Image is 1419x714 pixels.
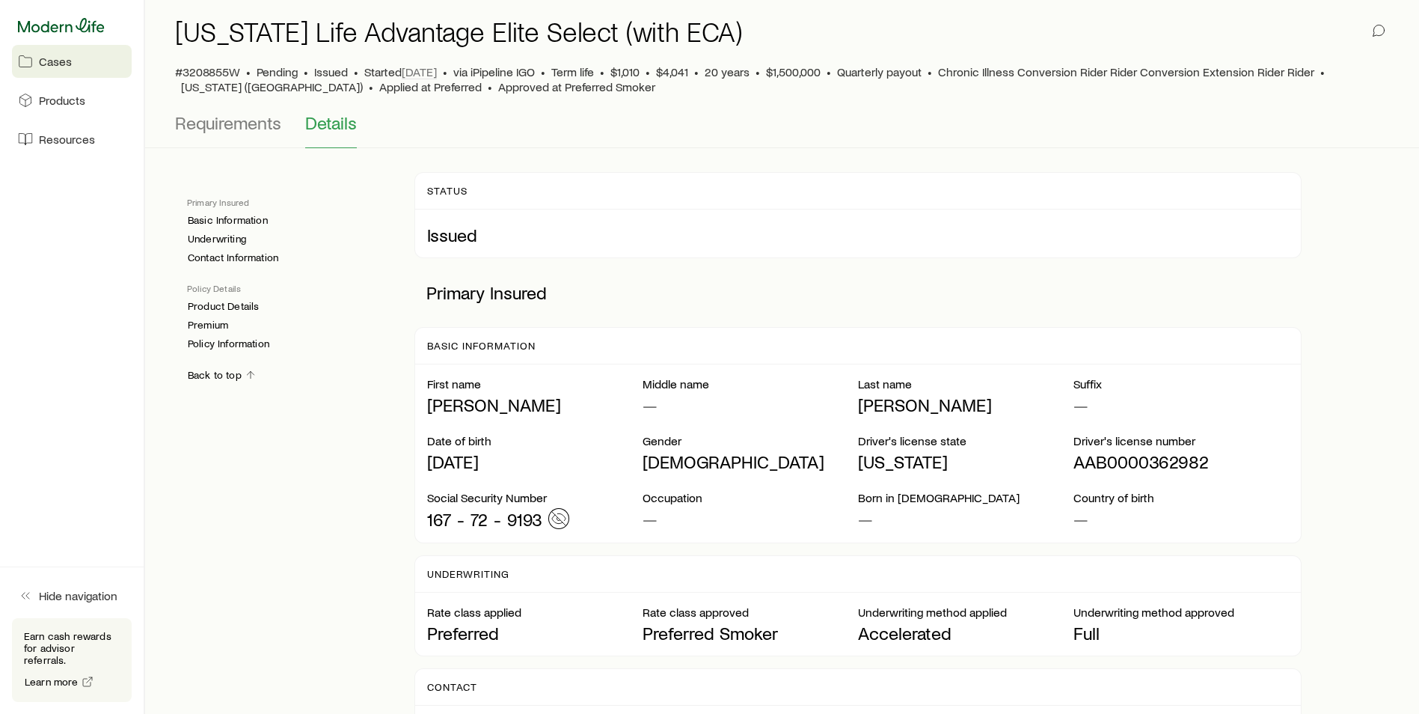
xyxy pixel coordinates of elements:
[39,54,72,69] span: Cases
[1073,433,1289,448] p: Driver's license number
[938,64,1314,79] span: Chronic Illness Conversion Rider Rider Conversion Extension Rider Rider
[181,79,363,94] span: [US_STATE] ([GEOGRAPHIC_DATA])
[694,64,699,79] span: •
[498,79,655,94] span: Approved at Preferred Smoker
[187,214,269,227] a: Basic Information
[837,64,922,79] span: Quarterly payout
[858,433,1073,448] p: Driver's license state
[488,79,492,94] span: •
[175,16,742,46] h1: [US_STATE] Life Advantage Elite Select (with ECA)
[427,433,643,448] p: Date of birth
[402,64,437,79] span: [DATE]
[643,623,858,644] p: Preferred Smoker
[471,509,488,530] span: 72
[25,677,79,687] span: Learn more
[187,368,257,382] a: Back to top
[858,376,1073,391] p: Last name
[457,509,465,530] span: -
[39,93,85,108] span: Products
[427,623,643,644] p: Preferred
[39,588,117,603] span: Hide navigation
[364,64,437,79] p: Started
[246,64,251,79] span: •
[12,45,132,78] a: Cases
[656,64,688,79] span: $4,041
[643,508,858,529] p: —
[610,64,640,79] span: $1,010
[827,64,831,79] span: •
[643,605,858,620] p: Rate class approved
[427,568,509,580] p: Underwriting
[443,64,447,79] span: •
[427,340,535,352] p: Basic Information
[858,490,1073,505] p: Born in [DEMOGRAPHIC_DATA]
[541,64,545,79] span: •
[1073,623,1289,644] p: Full
[305,112,357,133] span: Details
[12,618,132,702] div: Earn cash rewards for advisor referrals.Learn more
[187,196,390,208] p: Primary Insured
[551,64,594,79] span: Term life
[1320,64,1325,79] span: •
[427,185,468,197] p: Status
[858,394,1073,415] p: [PERSON_NAME]
[756,64,760,79] span: •
[427,451,643,472] p: [DATE]
[175,64,240,79] span: #3208855W
[187,300,260,313] a: Product Details
[858,605,1073,620] p: Underwriting method applied
[187,319,229,332] a: Premium
[427,605,643,620] p: Rate class applied
[1073,394,1289,415] p: —
[304,64,308,79] span: •
[600,64,604,79] span: •
[314,64,348,79] span: Issued
[187,233,247,245] a: Underwriting
[354,64,358,79] span: •
[928,64,932,79] span: •
[39,132,95,147] span: Resources
[858,508,1073,529] p: —
[427,490,643,505] p: Social Security Number
[453,64,535,79] span: via iPipeline IGO
[1073,605,1289,620] p: Underwriting method approved
[175,112,1389,148] div: Application details tabs
[643,490,858,505] p: Occupation
[643,394,858,415] p: —
[507,509,542,530] span: 9193
[187,251,279,264] a: Contact Information
[257,64,298,79] p: Pending
[1073,451,1289,472] p: AAB0000362982
[24,630,120,666] p: Earn cash rewards for advisor referrals.
[643,451,858,472] p: [DEMOGRAPHIC_DATA]
[494,509,501,530] span: -
[705,64,750,79] span: 20 years
[427,681,477,693] p: Contact
[12,579,132,612] button: Hide navigation
[12,84,132,117] a: Products
[1073,508,1289,529] p: —
[369,79,373,94] span: •
[646,64,650,79] span: •
[1073,376,1289,391] p: Suffix
[643,433,858,448] p: Gender
[187,338,270,350] a: Policy Information
[858,451,1073,472] p: [US_STATE]
[1073,490,1289,505] p: Country of birth
[766,64,821,79] span: $1,500,000
[427,376,643,391] p: First name
[427,394,643,415] p: [PERSON_NAME]
[858,623,1073,644] p: Accelerated
[12,123,132,156] a: Resources
[175,112,281,133] span: Requirements
[427,509,451,530] span: 167
[427,225,1288,245] p: Issued
[414,270,1301,315] p: Primary Insured
[379,79,482,94] span: Applied at Preferred
[643,376,858,391] p: Middle name
[187,282,390,294] p: Policy Details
